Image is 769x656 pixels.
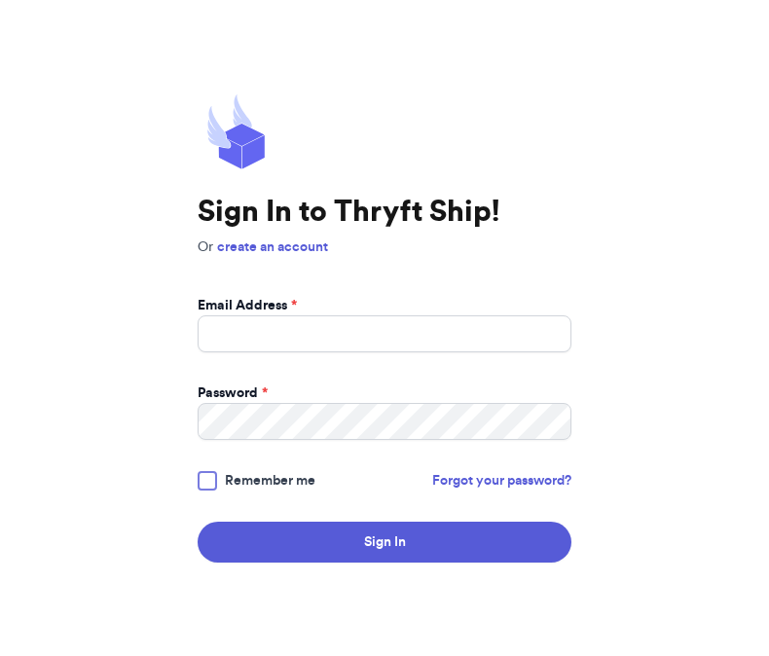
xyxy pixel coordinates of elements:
[198,522,571,563] button: Sign In
[198,195,571,230] h1: Sign In to Thryft Ship!
[225,471,315,491] span: Remember me
[198,383,268,403] label: Password
[198,237,571,257] p: Or
[198,296,297,315] label: Email Address
[432,471,571,491] a: Forgot your password?
[217,240,328,254] a: create an account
